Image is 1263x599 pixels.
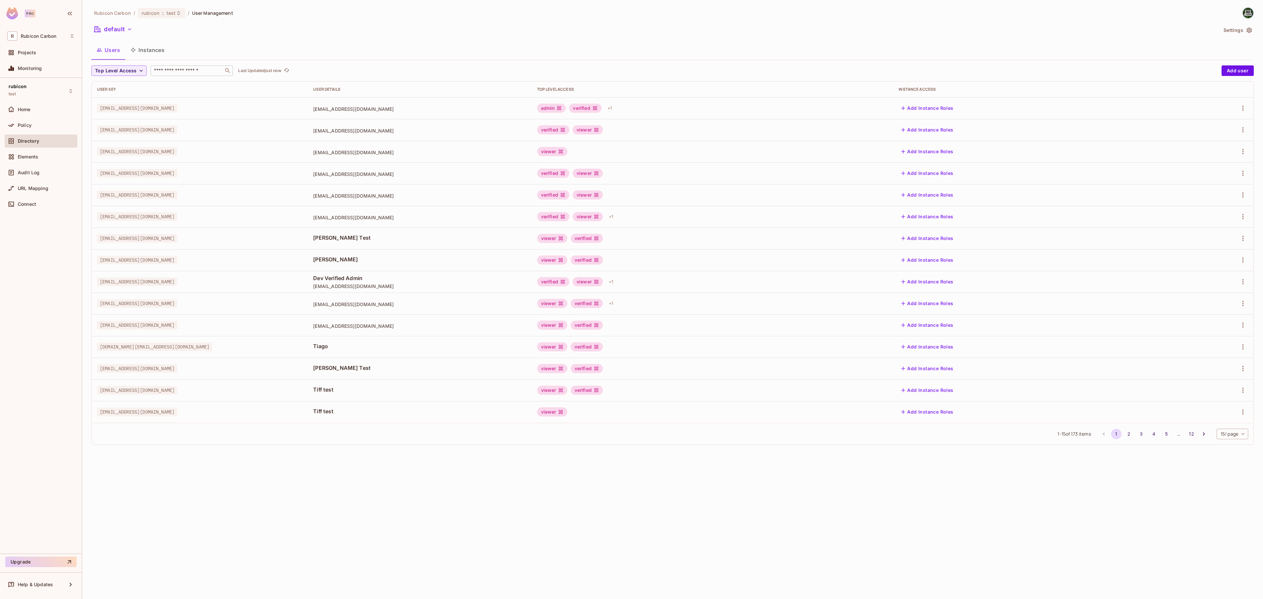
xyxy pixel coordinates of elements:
[313,301,526,307] span: [EMAIL_ADDRESS][DOMAIN_NAME]
[1243,8,1253,18] img: Keith Hudson
[97,321,177,329] span: [EMAIL_ADDRESS][DOMAIN_NAME]
[1098,429,1210,439] nav: pagination navigation
[18,66,42,71] span: Monitoring
[313,149,526,156] span: [EMAIL_ADDRESS][DOMAIN_NAME]
[571,364,603,373] div: verified
[899,320,956,330] button: Add Instance Roles
[571,299,603,308] div: verified
[606,211,616,222] div: + 1
[537,234,567,243] div: viewer
[313,128,526,134] span: [EMAIL_ADDRESS][DOMAIN_NAME]
[313,234,526,241] span: [PERSON_NAME] Test
[537,125,569,134] div: verified
[97,343,212,351] span: [DOMAIN_NAME][EMAIL_ADDRESS][DOMAIN_NAME]
[571,342,603,351] div: verified
[537,277,569,286] div: verified
[537,190,569,200] div: verified
[134,10,135,16] li: /
[238,68,281,73] p: Last Updated just now
[97,408,177,416] span: [EMAIL_ADDRESS][DOMAIN_NAME]
[18,582,53,587] span: Help & Updates
[18,138,39,144] span: Directory
[569,104,601,113] div: verified
[97,147,177,156] span: [EMAIL_ADDRESS][DOMAIN_NAME]
[606,298,616,309] div: + 1
[1221,25,1254,36] button: Settings
[313,171,526,177] span: [EMAIL_ADDRESS][DOMAIN_NAME]
[284,67,289,74] span: refresh
[97,87,303,92] div: User Key
[899,103,956,113] button: Add Instance Roles
[571,386,603,395] div: verified
[97,364,177,373] span: [EMAIL_ADDRESS][DOMAIN_NAME]
[313,193,526,199] span: [EMAIL_ADDRESS][DOMAIN_NAME]
[283,67,290,75] button: refresh
[18,186,48,191] span: URL Mapping
[97,169,177,178] span: [EMAIL_ADDRESS][DOMAIN_NAME]
[537,364,567,373] div: viewer
[313,106,526,112] span: [EMAIL_ADDRESS][DOMAIN_NAME]
[95,67,136,75] span: Top Level Access
[188,10,189,16] li: /
[97,212,177,221] span: [EMAIL_ADDRESS][DOMAIN_NAME]
[573,190,603,200] div: viewer
[125,42,170,58] button: Instances
[537,147,567,156] div: viewer
[7,31,17,41] span: R
[97,386,177,395] span: [EMAIL_ADDRESS][DOMAIN_NAME]
[313,343,526,350] span: Tiago
[1057,430,1091,438] span: 1 - 15 of 173 items
[94,10,131,16] span: the active workspace
[899,146,956,157] button: Add Instance Roles
[9,84,27,89] span: rubicon
[313,386,526,393] span: Tiff test
[21,34,56,39] span: Workspace: Rubicon Carbon
[281,67,290,75] span: Click to refresh data
[899,125,956,135] button: Add Instance Roles
[573,125,603,134] div: viewer
[1199,429,1209,439] button: Go to next page
[192,10,233,16] span: User Management
[537,255,567,265] div: viewer
[313,323,526,329] span: [EMAIL_ADDRESS][DOMAIN_NAME]
[313,87,526,92] div: User Details
[97,256,177,264] span: [EMAIL_ADDRESS][DOMAIN_NAME]
[97,299,177,308] span: [EMAIL_ADDRESS][DOMAIN_NAME]
[537,321,567,330] div: viewer
[97,104,177,112] span: [EMAIL_ADDRESS][DOMAIN_NAME]
[573,277,603,286] div: viewer
[18,123,32,128] span: Policy
[1124,429,1134,439] button: Go to page 2
[18,107,31,112] span: Home
[1186,429,1197,439] button: Go to page 12
[899,363,956,374] button: Add Instance Roles
[18,50,36,55] span: Projects
[1217,429,1248,439] div: 15 / page
[142,10,160,16] span: rubicon
[97,191,177,199] span: [EMAIL_ADDRESS][DOMAIN_NAME]
[606,276,616,287] div: + 1
[899,407,956,417] button: Add Instance Roles
[573,212,603,221] div: viewer
[25,10,36,17] div: Pro
[605,103,614,113] div: + 1
[1174,431,1184,437] div: …
[537,386,567,395] div: viewer
[5,557,77,567] button: Upgrade
[537,299,567,308] div: viewer
[899,342,956,352] button: Add Instance Roles
[899,87,1163,92] div: Instance Access
[1136,429,1147,439] button: Go to page 3
[1161,429,1172,439] button: Go to page 5
[313,408,526,415] span: Tiff test
[97,234,177,243] span: [EMAIL_ADDRESS][DOMAIN_NAME]
[899,233,956,244] button: Add Instance Roles
[313,256,526,263] span: [PERSON_NAME]
[313,283,526,289] span: [EMAIL_ADDRESS][DOMAIN_NAME]
[1149,429,1159,439] button: Go to page 4
[571,255,603,265] div: verified
[571,321,603,330] div: verified
[91,24,135,35] button: default
[537,104,566,113] div: admin
[537,169,569,178] div: verified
